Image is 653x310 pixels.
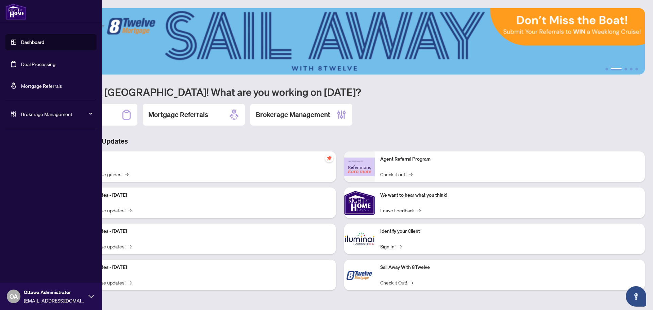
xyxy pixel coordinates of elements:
[35,8,645,75] img: Slide 1
[611,68,622,70] button: 2
[128,279,132,286] span: →
[380,279,413,286] a: Check it Out!→
[128,207,132,214] span: →
[21,61,55,67] a: Deal Processing
[624,68,627,70] button: 3
[605,68,608,70] button: 1
[635,68,638,70] button: 5
[24,297,85,304] span: [EMAIL_ADDRESS][DOMAIN_NAME]
[417,207,421,214] span: →
[21,83,62,89] a: Mortgage Referrals
[128,243,132,250] span: →
[71,192,331,199] p: Platform Updates - [DATE]
[380,156,639,163] p: Agent Referral Program
[344,158,375,176] img: Agent Referral Program
[148,110,208,119] h2: Mortgage Referrals
[71,264,331,271] p: Platform Updates - [DATE]
[325,154,333,162] span: pushpin
[630,68,633,70] button: 4
[380,243,402,250] a: Sign In!→
[380,228,639,235] p: Identify your Client
[626,286,646,307] button: Open asap
[380,192,639,199] p: We want to hear what you think!
[21,110,92,118] span: Brokerage Management
[344,224,375,254] img: Identify your Client
[24,289,85,296] span: Ottawa Administrator
[71,156,331,163] p: Self-Help
[409,170,413,178] span: →
[10,292,18,301] span: OA
[380,264,639,271] p: Sail Away With 8Twelve
[410,279,413,286] span: →
[398,243,402,250] span: →
[5,3,27,20] img: logo
[71,228,331,235] p: Platform Updates - [DATE]
[380,170,413,178] a: Check it out!→
[344,187,375,218] img: We want to hear what you think!
[21,39,44,45] a: Dashboard
[256,110,330,119] h2: Brokerage Management
[380,207,421,214] a: Leave Feedback→
[344,260,375,290] img: Sail Away With 8Twelve
[125,170,129,178] span: →
[35,136,645,146] h3: Brokerage & Industry Updates
[35,85,645,98] h1: Welcome back [GEOGRAPHIC_DATA]! What are you working on [DATE]?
